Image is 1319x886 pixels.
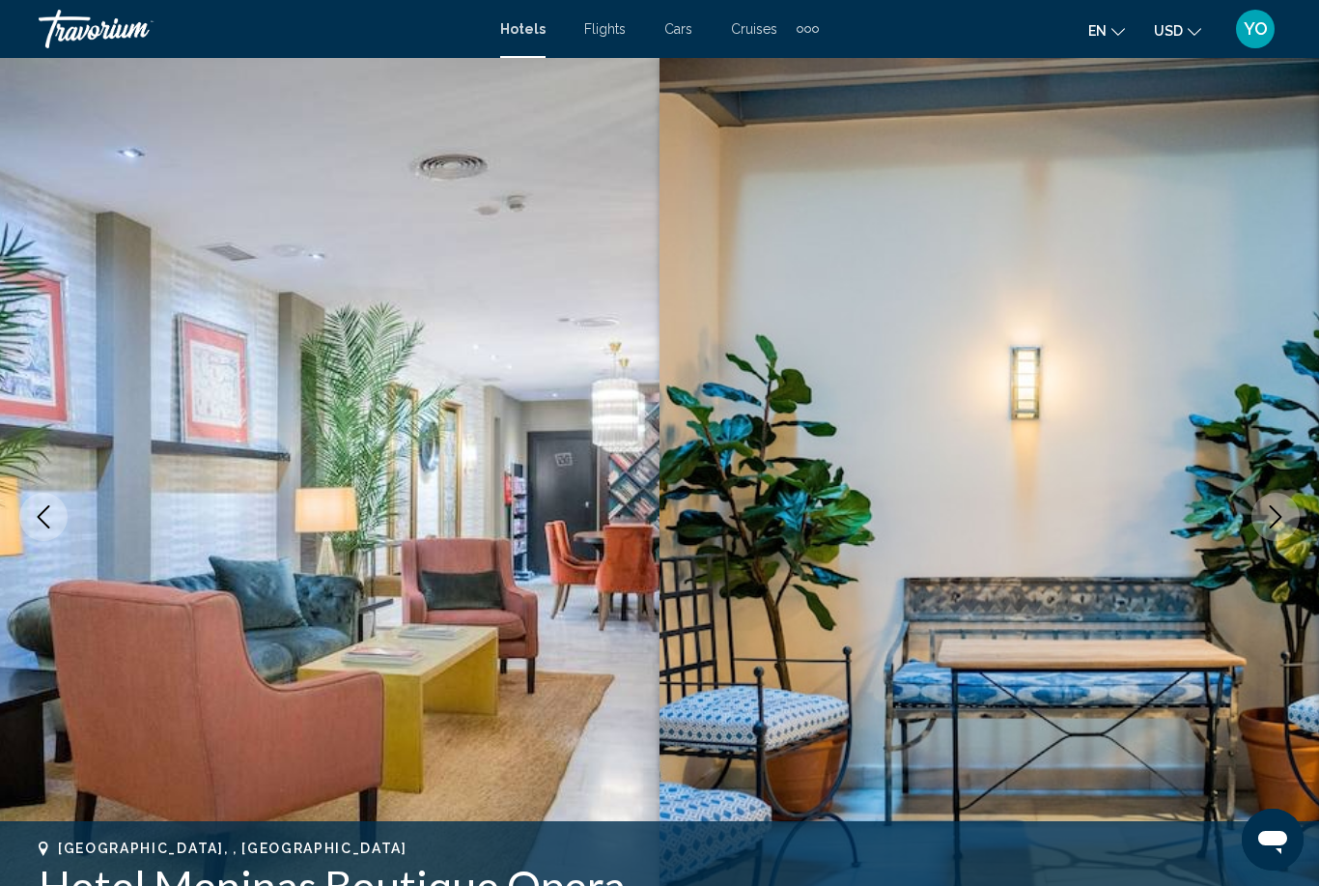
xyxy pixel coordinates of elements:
a: Flights [584,21,626,37]
iframe: Button to launch messaging window [1242,809,1304,871]
span: USD [1154,23,1183,39]
button: User Menu [1230,9,1280,49]
button: Change currency [1154,16,1201,44]
span: en [1088,23,1107,39]
button: Next image [1251,493,1300,541]
span: YO [1244,19,1268,39]
a: Cruises [731,21,777,37]
button: Change language [1088,16,1125,44]
button: Previous image [19,493,68,541]
a: Hotels [500,21,546,37]
a: Cars [664,21,692,37]
span: [GEOGRAPHIC_DATA], , [GEOGRAPHIC_DATA] [58,841,407,856]
a: Travorium [39,10,481,48]
button: Extra navigation items [797,14,819,44]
